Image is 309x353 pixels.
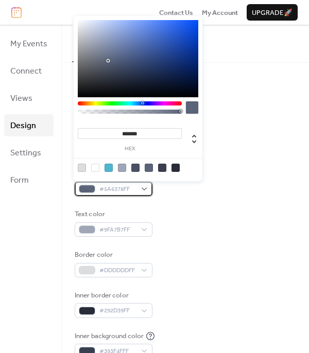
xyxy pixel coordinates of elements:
span: #5A6378FF [99,184,136,195]
a: Settings [4,142,54,164]
span: My Events [10,36,47,52]
label: hex [78,146,182,152]
div: Text color [75,209,150,219]
div: Inner border color [75,290,150,301]
span: #292D39FF [99,306,136,316]
a: Form [4,169,54,191]
a: My Events [4,32,54,55]
a: Views [4,87,54,109]
div: rgb(90, 99, 120) [145,164,153,172]
span: Connect [10,63,42,79]
button: Colors [72,25,105,62]
a: Design [4,114,54,136]
span: Design [10,118,36,134]
a: Connect [4,60,54,82]
img: logo [11,7,22,18]
div: rgb(73, 81, 99) [131,164,140,172]
span: Views [10,91,32,107]
span: Form [10,172,29,188]
button: Upgrade🚀 [247,4,298,21]
span: My Account [202,8,238,18]
a: Contact Us [159,7,193,17]
div: rgb(78, 183, 205) [105,164,113,172]
div: rgb(57, 63, 79) [158,164,166,172]
div: Inner background color [75,331,144,341]
span: Contact Us [159,8,193,18]
div: rgb(255, 255, 255) [91,164,99,172]
div: rgb(159, 167, 183) [118,164,126,172]
span: #9FA7B7FF [99,225,136,235]
span: Upgrade 🚀 [252,8,293,18]
div: rgb(221, 221, 221) [78,164,86,172]
div: Border color [75,250,150,260]
div: rgb(41, 45, 57) [171,164,180,172]
a: My Account [202,7,238,17]
span: #DDDDDDFF [99,266,136,276]
span: Settings [10,145,41,161]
